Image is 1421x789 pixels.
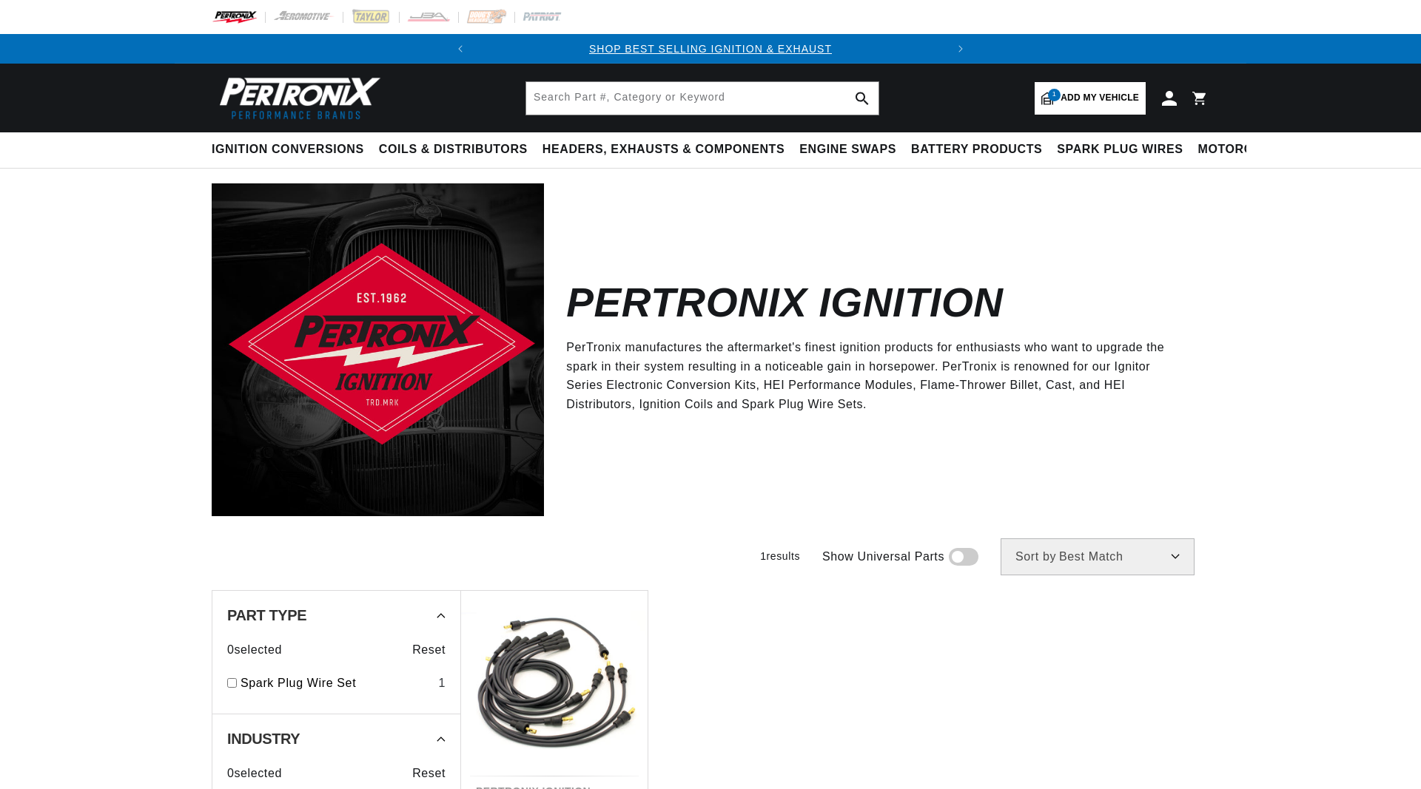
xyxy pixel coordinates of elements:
[1061,91,1139,105] span: Add my vehicle
[372,132,535,167] summary: Coils & Distributors
[1049,132,1190,167] summary: Spark Plug Wires
[1015,551,1056,563] span: Sort by
[379,142,528,158] span: Coils & Distributors
[911,142,1042,158] span: Battery Products
[475,41,946,57] div: 1 of 2
[212,142,364,158] span: Ignition Conversions
[227,731,300,746] span: Industry
[526,82,879,115] input: Search Part #, Category or Keyword
[212,132,372,167] summary: Ignition Conversions
[904,132,1049,167] summary: Battery Products
[589,43,832,55] a: SHOP BEST SELLING IGNITION & EXHAUST
[212,72,382,123] img: Pertronix
[1057,142,1183,158] span: Spark Plug Wires
[1048,89,1061,101] span: 1
[446,34,475,64] button: Translation missing: en.sections.announcements.previous_announcement
[175,34,1246,64] slideshow-component: Translation missing: en.sections.announcements.announcement_bar
[566,285,1003,320] h2: Pertronix Ignition
[760,550,800,562] span: 1 results
[542,142,785,158] span: Headers, Exhausts & Components
[438,674,446,693] div: 1
[475,41,946,57] div: Announcement
[1191,132,1294,167] summary: Motorcycle
[566,338,1187,413] p: PerTronix manufactures the aftermarket's finest ignition products for enthusiasts who want to upg...
[822,547,944,566] span: Show Universal Parts
[227,640,282,660] span: 0 selected
[846,82,879,115] button: search button
[212,183,544,515] img: Pertronix Ignition
[227,764,282,783] span: 0 selected
[412,640,446,660] span: Reset
[1001,538,1195,575] select: Sort by
[799,142,896,158] span: Engine Swaps
[412,764,446,783] span: Reset
[535,132,792,167] summary: Headers, Exhausts & Components
[946,34,975,64] button: Translation missing: en.sections.announcements.next_announcement
[1035,82,1146,115] a: 1Add my vehicle
[792,132,904,167] summary: Engine Swaps
[241,674,432,693] a: Spark Plug Wire Set
[1198,142,1286,158] span: Motorcycle
[227,608,306,623] span: Part Type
